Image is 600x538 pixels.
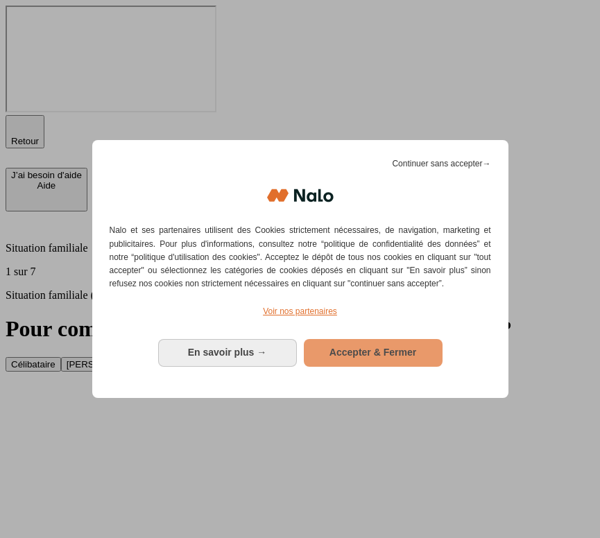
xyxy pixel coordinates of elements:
span: En savoir plus → [188,347,267,358]
button: Accepter & Fermer: Accepter notre traitement des données et fermer [304,339,443,367]
img: Logo [267,175,334,216]
span: Voir nos partenaires [263,306,337,316]
a: Voir nos partenaires [110,305,491,318]
button: En savoir plus: Configurer vos consentements [158,339,297,367]
p: Nalo et ses partenaires utilisent des Cookies strictement nécessaires, de navigation, marketing e... [110,224,491,290]
span: Continuer sans accepter→ [392,157,490,171]
span: Accepter & Fermer [329,347,416,358]
div: Bienvenue chez Nalo Gestion du consentement [92,140,508,397]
